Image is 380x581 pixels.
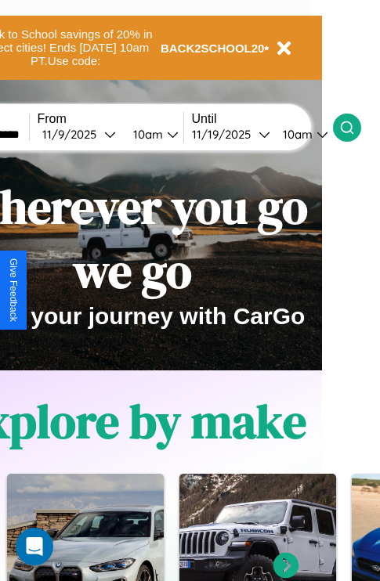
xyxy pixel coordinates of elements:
div: 10am [125,127,167,142]
div: 11 / 19 / 2025 [192,127,259,142]
button: 11/9/2025 [38,126,121,143]
div: Give Feedback [8,258,19,322]
label: Until [192,112,333,126]
button: 10am [270,126,333,143]
b: BACK2SCHOOL20 [161,41,265,55]
div: Open Intercom Messenger [16,528,53,565]
div: 10am [275,127,317,142]
label: From [38,112,183,126]
div: 11 / 9 / 2025 [42,127,104,142]
button: 10am [121,126,183,143]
